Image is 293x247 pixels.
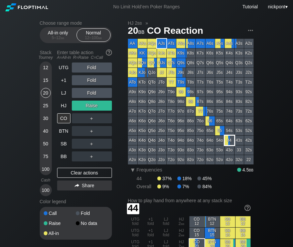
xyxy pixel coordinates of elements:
[205,48,215,58] div: K6s
[186,58,195,68] div: Q8s
[167,78,176,87] div: TT
[41,185,51,195] div: 100
[127,26,146,37] span: 20
[205,136,215,145] div: 64o
[266,3,289,10] div: ▾
[57,47,112,63] div: Enter table action
[41,88,51,98] div: 20
[128,216,143,227] div: UTG fold
[225,97,234,106] div: 84s
[235,145,244,155] div: 33
[215,107,225,116] div: 75s
[235,68,244,77] div: J3s
[167,155,176,164] div: T2o
[128,87,137,97] div: A9o
[72,126,112,136] div: ＋
[98,35,102,40] span: bb
[41,101,51,111] div: 25
[147,155,157,164] div: Q2o
[186,39,195,48] div: A8s
[138,68,147,77] div: KJo
[196,68,205,77] div: J7s
[205,228,220,239] div: BTN 15
[138,155,147,164] div: K2o
[41,164,51,174] div: 100
[138,116,147,126] div: K6o
[205,145,215,155] div: 63o
[235,126,244,135] div: 53s
[215,116,225,126] div: 65s
[128,107,137,116] div: A7o
[157,68,166,77] div: JJ
[186,48,195,58] div: K8s
[196,116,205,126] div: 76o
[147,136,157,145] div: Q4o
[196,78,205,87] div: T7s
[57,75,70,85] div: +1
[220,216,235,227] div: SB 12
[138,78,147,87] div: KTo
[43,29,74,41] div: All-in only
[167,107,176,116] div: T7o
[147,145,157,155] div: Q3o
[215,48,225,58] div: K5s
[147,107,157,116] div: Q7o
[128,203,138,213] span: 44
[137,184,157,189] div: Overall
[205,216,220,227] div: BTN 12
[157,126,166,135] div: J5o
[225,155,234,164] div: 42o
[128,39,137,48] div: AA
[176,126,186,135] div: 95o
[157,116,166,126] div: J6o
[80,35,108,40] div: 12 – 100
[57,126,70,136] div: BTN
[196,145,205,155] div: 73o
[244,116,254,126] div: 62s
[244,87,254,97] div: 92s
[249,167,253,172] span: bb
[235,155,244,164] div: 32o
[41,113,51,123] div: 30
[167,136,176,145] div: T4o
[138,136,147,145] div: K4o
[157,97,166,106] div: J8o
[215,155,225,164] div: 52o
[215,39,225,48] div: A5s
[57,63,70,73] div: UTG
[215,145,225,155] div: 53o
[44,221,76,226] div: Raise
[176,155,186,164] div: 92o
[44,231,76,236] div: All-in
[235,107,244,116] div: 73s
[128,97,137,106] div: A8o
[159,228,174,239] div: LJ fold
[225,126,234,135] div: 54s
[167,97,176,106] div: T8o
[167,145,176,155] div: T3o
[176,78,186,87] div: T9s
[205,39,215,48] div: A6s
[244,136,254,145] div: 42s
[72,101,112,111] div: Raise
[244,39,254,48] div: A2s
[196,58,205,68] div: Q7s
[78,29,109,41] div: Normal
[105,49,113,56] img: help.32db89a4.svg
[138,87,147,97] div: K9o
[196,136,205,145] div: 74o
[181,233,184,237] span: bb
[235,78,244,87] div: T3s
[147,78,157,87] div: QTo
[157,155,166,164] div: J2o
[44,211,76,216] div: Call
[137,176,157,181] div: 44
[186,78,195,87] div: T8s
[128,48,137,58] div: AKo
[176,136,186,145] div: 94o
[236,228,251,239] div: BB 15
[186,116,195,126] div: 86o
[186,126,195,135] div: 85o
[61,35,64,40] span: bb
[220,228,235,239] div: SB 15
